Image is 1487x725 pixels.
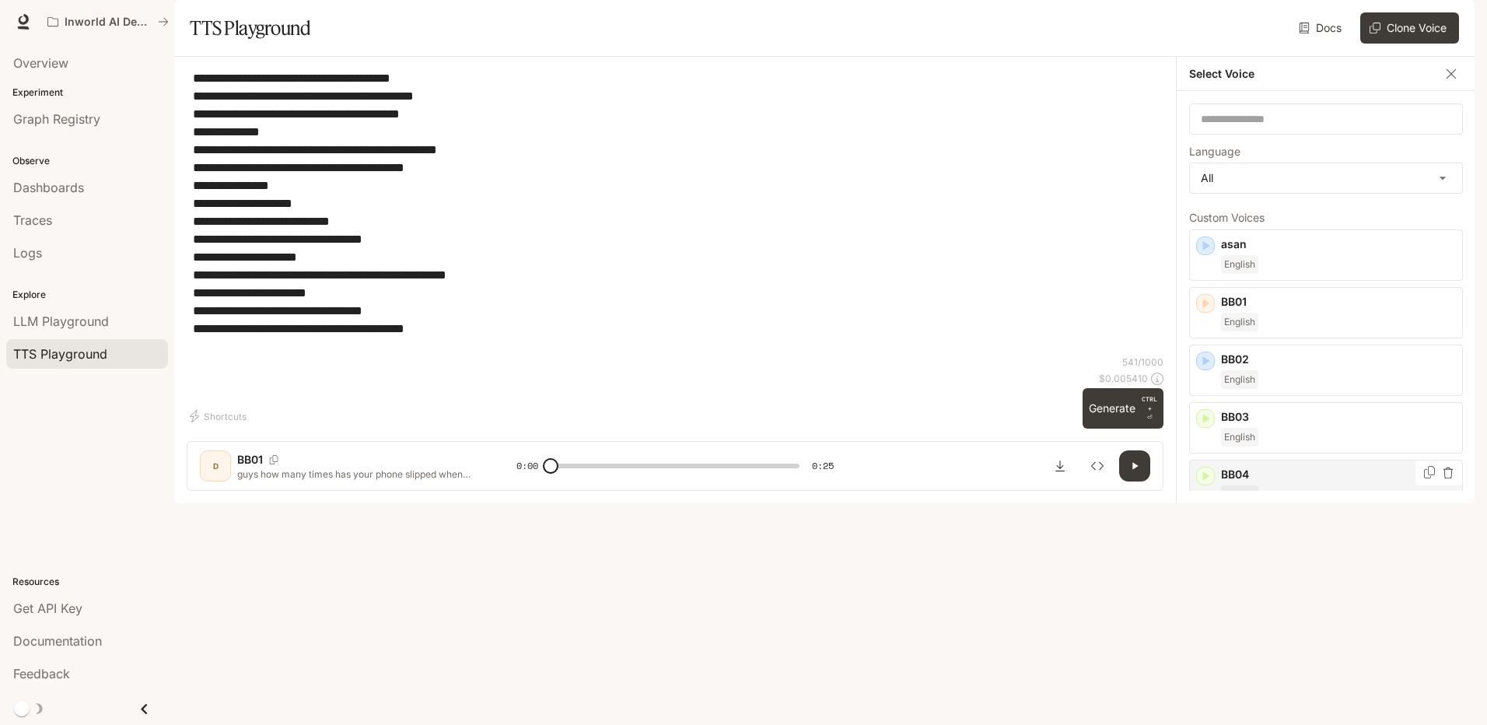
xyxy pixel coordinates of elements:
p: BB02 [1221,352,1456,367]
button: All workspaces [40,6,176,37]
p: $ 0.005410 [1099,372,1148,385]
p: Inworld AI Demos [65,16,152,29]
p: asan [1221,236,1456,252]
button: Download audio [1044,450,1076,482]
p: BB04 [1221,467,1456,482]
button: Shortcuts [187,404,253,429]
span: 0:25 [812,458,834,474]
div: All [1190,163,1462,193]
p: BB01 [237,452,263,468]
span: English [1221,428,1258,447]
span: 0:00 [516,458,538,474]
span: English [1221,485,1258,504]
button: Clone Voice [1360,12,1459,44]
p: CTRL + [1142,394,1157,413]
button: Copy Voice ID [1422,466,1437,478]
span: English [1221,313,1258,331]
p: BB01 [1221,294,1456,310]
button: GenerateCTRL +⏎ [1083,388,1163,429]
p: Language [1189,146,1240,157]
a: Docs [1296,12,1348,44]
span: English [1221,255,1258,274]
button: Inspect [1082,450,1113,482]
h1: TTS Playground [190,12,310,44]
div: D [203,454,228,478]
p: Custom Voices [1189,212,1463,223]
button: Copy Voice ID [263,455,285,464]
p: guys how many times has your phone slipped when you tried propping it up with random stuff like y... [237,468,479,481]
span: English [1221,370,1258,389]
p: ⏎ [1142,394,1157,422]
p: BB03 [1221,409,1456,425]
